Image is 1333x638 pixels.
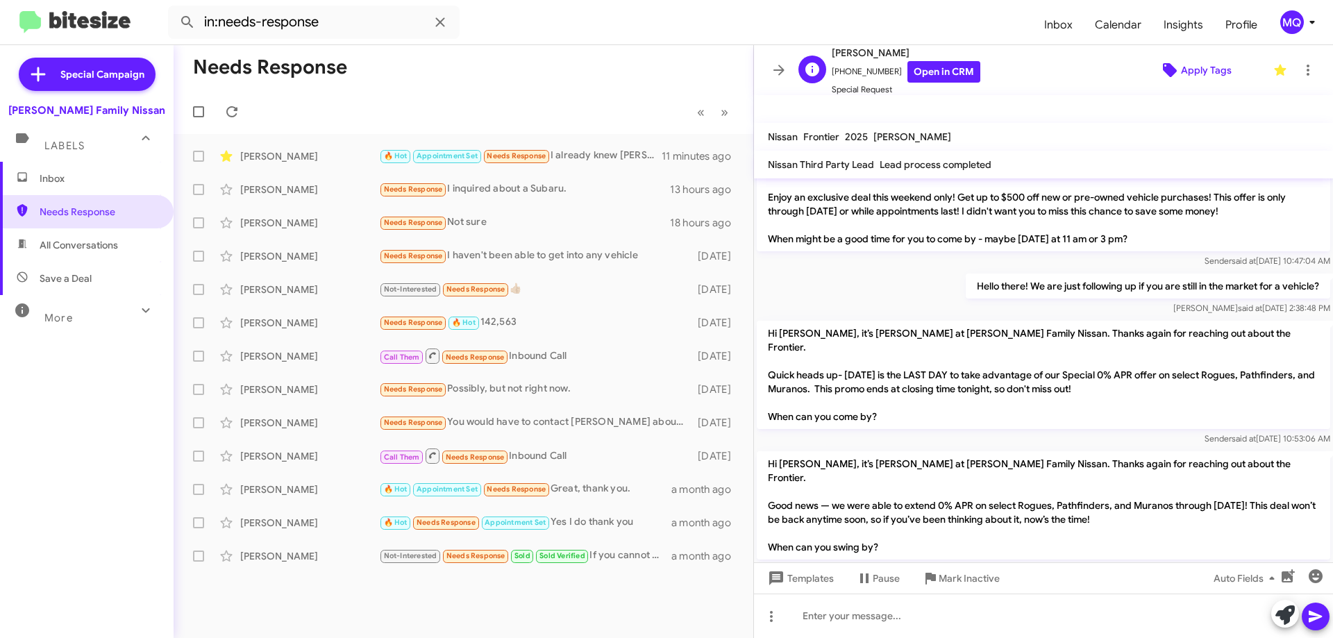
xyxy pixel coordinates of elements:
div: [PERSON_NAME] [240,416,379,430]
div: [PERSON_NAME] [240,516,379,530]
span: » [721,103,728,121]
div: Inbound Call [379,347,691,364]
span: Special Request [832,83,980,96]
span: Appointment Set [485,518,546,527]
span: Lead process completed [880,158,991,171]
button: Mark Inactive [911,566,1011,591]
button: Previous [689,98,713,126]
span: Needs Response [487,151,546,160]
span: Pause [873,566,900,591]
div: [PERSON_NAME] [240,549,379,563]
span: 🔥 Hot [384,151,408,160]
span: Needs Response [446,285,505,294]
span: Templates [765,566,834,591]
div: [DATE] [691,449,742,463]
span: 🔥 Hot [452,318,476,327]
p: Hi [PERSON_NAME], it’s [PERSON_NAME] at [PERSON_NAME] Family Nissan. Thanks again for reaching ou... [757,321,1330,429]
div: [PERSON_NAME] [240,383,379,396]
div: [PERSON_NAME] [240,183,379,196]
a: Insights [1152,5,1214,45]
button: Templates [754,566,845,591]
span: More [44,312,73,324]
span: [PERSON_NAME] [DATE] 2:38:48 PM [1173,303,1330,313]
span: Auto Fields [1214,566,1280,591]
span: [PERSON_NAME] [832,44,980,61]
div: [PERSON_NAME] Family Nissan [8,103,165,117]
a: Open in CRM [907,61,980,83]
span: Appointment Set [417,485,478,494]
a: Inbox [1033,5,1084,45]
span: Needs Response [446,551,505,560]
span: 🔥 Hot [384,485,408,494]
div: [DATE] [691,283,742,296]
div: Not sure [379,215,670,230]
span: Needs Response [384,251,443,260]
div: Inbound Call [379,447,691,464]
span: Nissan Third Party Lead [768,158,874,171]
span: [PHONE_NUMBER] [832,61,980,83]
div: If you cannot help me then I will try a mom n pop car lot [379,548,671,564]
span: [PERSON_NAME] [873,131,951,143]
div: 13 hours ago [670,183,742,196]
div: 11 minutes ago [662,149,742,163]
span: Needs Response [417,518,476,527]
span: Needs Response [384,385,443,394]
button: MQ [1268,10,1318,34]
span: Not-Interested [384,551,437,560]
button: Auto Fields [1202,566,1291,591]
span: Needs Response [446,353,505,362]
div: I already knew [PERSON_NAME] could not make me a deal!!!! It was just a waste of my time [DATE]!!!! [379,148,662,164]
p: Hi [PERSON_NAME], it’s [PERSON_NAME] at [PERSON_NAME] Family Nissan. Thanks again for reaching ou... [757,451,1330,560]
span: « [697,103,705,121]
span: Needs Response [384,418,443,427]
div: [DATE] [691,349,742,363]
span: Needs Response [446,453,505,462]
span: Inbox [40,171,158,185]
button: Pause [845,566,911,591]
div: 👍🏼 [379,281,691,297]
span: Call Them [384,353,420,362]
span: said at [1232,255,1256,266]
div: I inquired about a Subaru. [379,181,670,197]
span: said at [1232,433,1256,444]
div: Possibly, but not right now. [379,381,691,397]
span: All Conversations [40,238,118,252]
span: Sender [DATE] 10:53:06 AM [1205,433,1330,444]
div: a month ago [671,516,742,530]
div: [PERSON_NAME] [240,349,379,363]
button: Apply Tags [1124,58,1266,83]
h1: Needs Response [193,56,347,78]
nav: Page navigation example [689,98,737,126]
span: 2025 [845,131,868,143]
span: Needs Response [487,485,546,494]
div: I haven't been able to get into any vehicle [379,248,691,264]
span: Nissan [768,131,798,143]
div: [PERSON_NAME] [240,316,379,330]
span: Call Them [384,453,420,462]
div: [PERSON_NAME] [240,283,379,296]
div: [DATE] [691,416,742,430]
a: Profile [1214,5,1268,45]
span: Labels [44,140,85,152]
a: Special Campaign [19,58,156,91]
button: Next [712,98,737,126]
span: Frontier [803,131,839,143]
span: Sold Verified [539,551,585,560]
span: 🔥 Hot [384,518,408,527]
span: Not-Interested [384,285,437,294]
div: [PERSON_NAME] [240,482,379,496]
div: [DATE] [691,383,742,396]
div: 18 hours ago [670,216,742,230]
div: MQ [1280,10,1304,34]
a: Calendar [1084,5,1152,45]
span: Mark Inactive [939,566,1000,591]
div: [PERSON_NAME] [240,216,379,230]
span: Needs Response [384,318,443,327]
span: Apply Tags [1181,58,1232,83]
div: a month ago [671,549,742,563]
div: 142,563 [379,314,691,330]
input: Search [168,6,460,39]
